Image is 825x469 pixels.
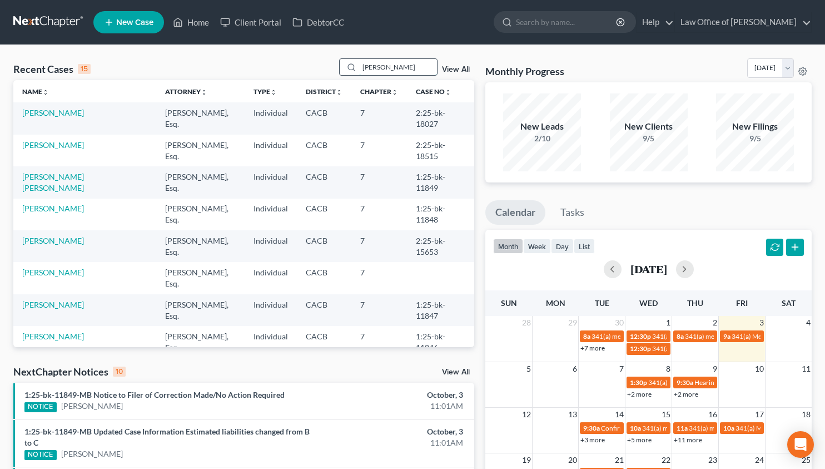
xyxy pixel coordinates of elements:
[660,453,672,467] span: 22
[325,426,464,437] div: October, 3
[24,450,57,460] div: NOTICE
[156,135,245,166] td: [PERSON_NAME], Esq.
[22,300,84,309] a: [PERSON_NAME]
[156,326,245,358] td: [PERSON_NAME], Esq.
[297,102,351,134] td: CACB
[24,402,57,412] div: NOTICE
[707,453,718,467] span: 23
[574,239,595,254] button: list
[687,298,703,308] span: Thu
[782,298,796,308] span: Sat
[407,326,475,358] td: 1:25-bk-11846
[525,362,532,376] span: 5
[583,332,590,340] span: 8a
[407,230,475,262] td: 2:25-bk-15653
[610,133,688,144] div: 9/5
[22,87,49,96] a: Nameunfold_more
[297,199,351,230] td: CACB
[754,362,765,376] span: 10
[521,453,532,467] span: 19
[245,102,297,134] td: Individual
[660,408,672,421] span: 15
[156,102,245,134] td: [PERSON_NAME], Esq.
[675,12,811,32] a: Law Office of [PERSON_NAME]
[801,362,812,376] span: 11
[351,135,407,166] td: 7
[407,199,475,230] td: 1:25-bk-11848
[642,424,749,432] span: 341(a) meeting for [PERSON_NAME]
[707,408,718,421] span: 16
[503,120,581,133] div: New Leads
[485,65,564,78] h3: Monthly Progress
[723,424,734,432] span: 10a
[201,89,207,96] i: unfold_more
[677,424,688,432] span: 11a
[523,239,551,254] button: week
[493,239,523,254] button: month
[805,316,812,329] span: 4
[13,62,91,76] div: Recent Cases
[595,298,609,308] span: Tue
[521,316,532,329] span: 28
[156,262,245,294] td: [PERSON_NAME], Esq.
[116,18,153,27] span: New Case
[42,89,49,96] i: unfold_more
[652,332,760,340] span: 341(a) Meeting for [PERSON_NAME]
[13,365,126,378] div: NextChapter Notices
[627,390,652,398] a: +2 more
[407,102,475,134] td: 2:25-bk-18027
[546,298,565,308] span: Mon
[630,263,667,275] h2: [DATE]
[325,437,464,448] div: 11:01AM
[22,172,84,192] a: [PERSON_NAME] [PERSON_NAME]
[787,431,814,458] div: Open Intercom Messenger
[503,133,581,144] div: 2/10
[694,378,781,387] span: Hearing for [PERSON_NAME]
[306,87,342,96] a: Districtunfold_more
[580,344,605,352] a: +7 more
[630,378,647,387] span: 1:30p
[571,362,578,376] span: 6
[712,316,718,329] span: 2
[630,344,651,353] span: 12:30p
[407,166,475,198] td: 1:25-bk-11849
[723,332,730,340] span: 9a
[351,199,407,230] td: 7
[610,120,688,133] div: New Clients
[551,239,574,254] button: day
[627,436,652,444] a: +5 more
[754,408,765,421] span: 17
[801,453,812,467] span: 25
[674,390,698,398] a: +2 more
[407,135,475,166] td: 2:25-bk-18515
[665,316,672,329] span: 1
[22,332,84,341] a: [PERSON_NAME]
[614,316,625,329] span: 30
[550,200,594,225] a: Tasks
[22,268,84,277] a: [PERSON_NAME]
[801,408,812,421] span: 18
[297,230,351,262] td: CACB
[156,230,245,262] td: [PERSON_NAME], Esq.
[614,453,625,467] span: 21
[516,12,618,32] input: Search by name...
[351,326,407,358] td: 7
[24,390,285,399] a: 1:25-bk-11849-MB Notice to Filer of Correction Made/No Action Required
[630,424,641,432] span: 10a
[689,424,796,432] span: 341(a) meeting for [PERSON_NAME]
[637,12,674,32] a: Help
[156,199,245,230] td: [PERSON_NAME], Esq.
[712,362,718,376] span: 9
[716,120,794,133] div: New Filings
[716,133,794,144] div: 9/5
[685,332,739,340] span: 341(a) meeting for
[665,362,672,376] span: 8
[61,448,123,460] a: [PERSON_NAME]
[113,367,126,377] div: 10
[754,453,765,467] span: 24
[736,298,748,308] span: Fri
[297,326,351,358] td: CACB
[648,378,756,387] span: 341(a) meeting for [PERSON_NAME]
[567,408,578,421] span: 13
[592,332,699,340] span: 341(a) meeting for [PERSON_NAME]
